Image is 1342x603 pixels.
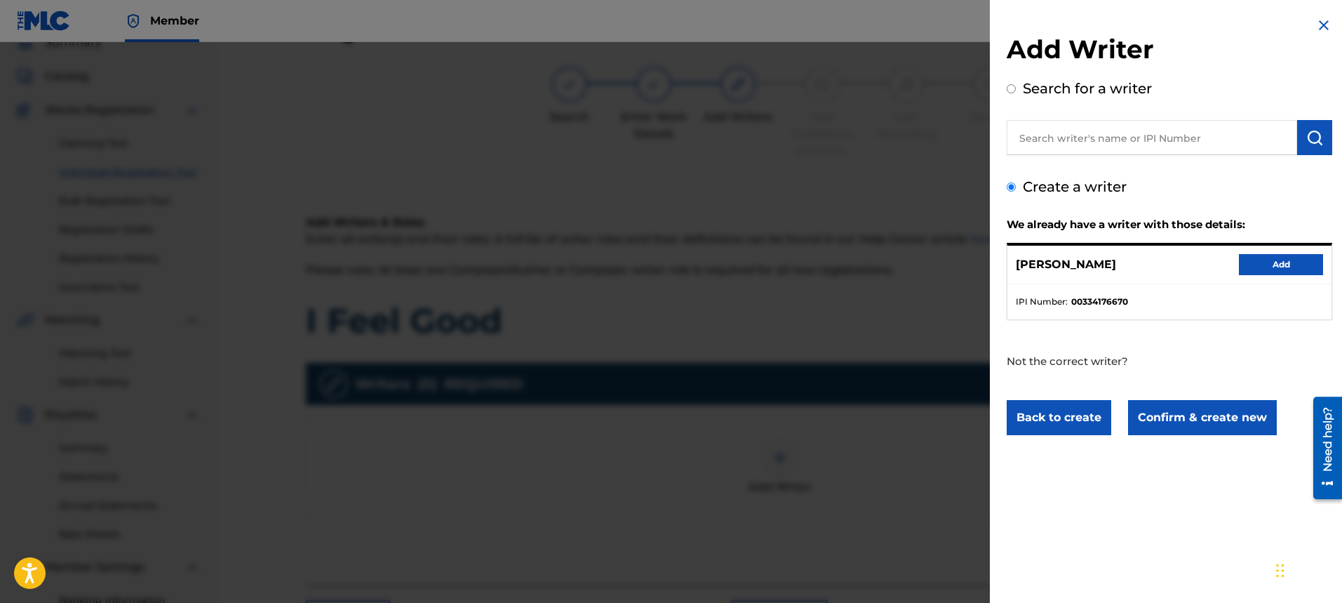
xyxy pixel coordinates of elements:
[1023,80,1152,97] label: Search for a writer
[125,13,142,29] img: Top Rightsholder
[1239,254,1323,275] button: Add
[1276,550,1284,592] div: Drag
[150,13,199,29] span: Member
[1303,392,1342,505] iframe: Resource Center
[1306,129,1323,146] img: Search Works
[1007,120,1297,155] input: Search writer's name or IPI Number
[1128,400,1277,435] button: Confirm & create new
[1023,178,1127,195] label: Create a writer
[1007,218,1332,236] h2: We already have a writer with those details:
[1016,256,1116,273] p: [PERSON_NAME]
[1071,296,1128,308] strong: 00334176670
[1016,296,1068,308] span: IPI Number :
[1007,400,1111,435] button: Back to create
[1007,320,1252,387] p: Not the correct writer?
[17,11,71,31] img: MLC Logo
[1272,536,1342,603] iframe: Chat Widget
[1007,34,1332,69] h2: Add Writer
